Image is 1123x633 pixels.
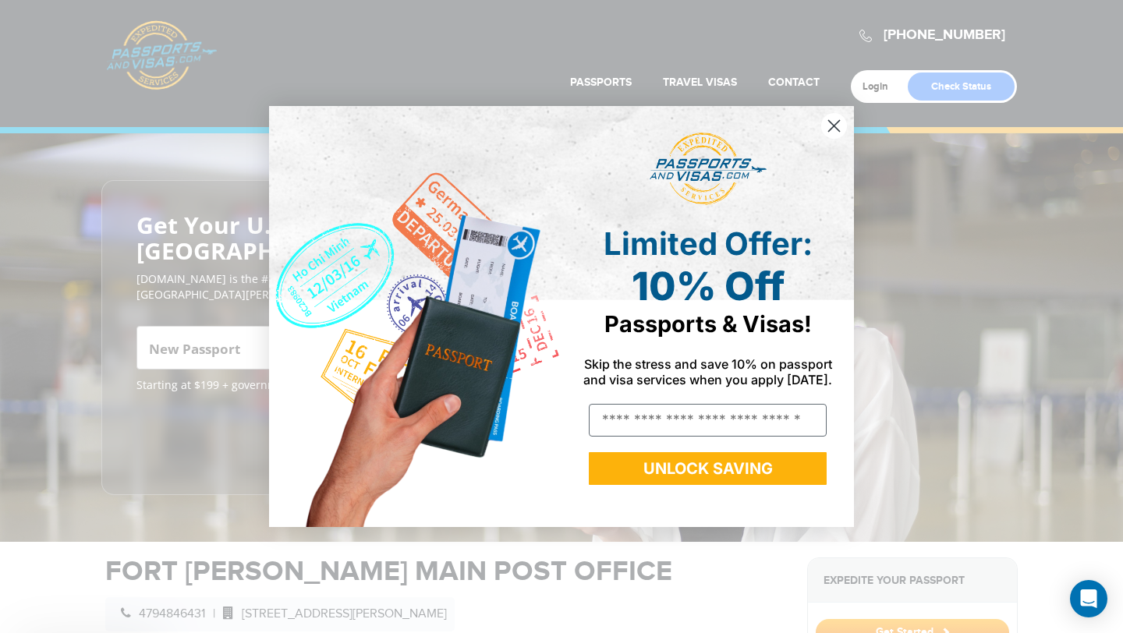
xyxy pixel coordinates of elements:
button: Close dialog [820,112,848,140]
span: Limited Offer: [604,225,813,263]
div: Open Intercom Messenger [1070,580,1107,617]
span: 10% Off [632,263,785,309]
span: Skip the stress and save 10% on passport and visa services when you apply [DATE]. [583,356,832,387]
button: UNLOCK SAVING [589,452,827,485]
img: de9cda0d-0715-46ca-9a25-073762a91ba7.png [269,106,561,527]
span: Passports & Visas! [604,310,812,338]
img: passports and visas [650,133,767,206]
